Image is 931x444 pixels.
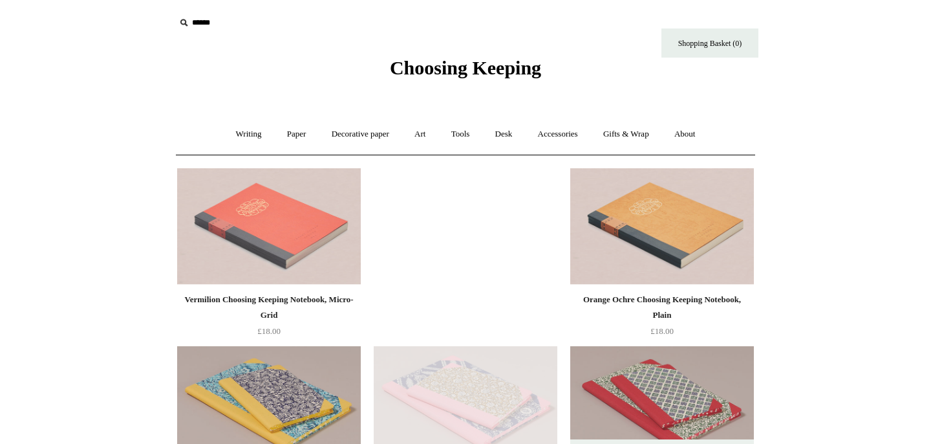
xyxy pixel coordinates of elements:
[374,292,557,345] a: Green Choosing Keeping Notebook, Lined £18.00
[257,326,281,336] span: £18.00
[377,292,554,307] div: Green Choosing Keeping Notebook, Lined
[650,326,674,336] span: £18.00
[177,292,361,345] a: Vermilion Choosing Keeping Notebook, Micro-Grid £18.00
[570,168,754,285] a: Orange Ochre Choosing Keeping Notebook, Plain Orange Ochre Choosing Keeping Notebook, Plain
[374,168,557,285] a: Green Choosing Keeping Notebook, Lined Green Choosing Keeping Notebook, Lined
[390,67,541,76] a: Choosing Keeping
[177,168,361,285] img: Vermilion Choosing Keeping Notebook, Micro-Grid
[570,292,754,345] a: Orange Ochre Choosing Keeping Notebook, Plain £18.00
[390,57,541,78] span: Choosing Keeping
[570,168,754,285] img: Orange Ochre Choosing Keeping Notebook, Plain
[661,28,758,58] a: Shopping Basket (0)
[573,292,751,323] div: Orange Ochre Choosing Keeping Notebook, Plain
[177,168,361,285] a: Vermilion Choosing Keeping Notebook, Micro-Grid Vermilion Choosing Keeping Notebook, Micro-Grid
[663,117,707,151] a: About
[454,311,477,320] span: £18.00
[403,117,437,151] a: Art
[320,117,401,151] a: Decorative paper
[440,117,482,151] a: Tools
[526,117,590,151] a: Accessories
[180,292,358,323] div: Vermilion Choosing Keeping Notebook, Micro-Grid
[374,168,557,285] img: Green Choosing Keeping Notebook, Lined
[275,117,318,151] a: Paper
[224,117,273,151] a: Writing
[484,117,524,151] a: Desk
[592,117,661,151] a: Gifts & Wrap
